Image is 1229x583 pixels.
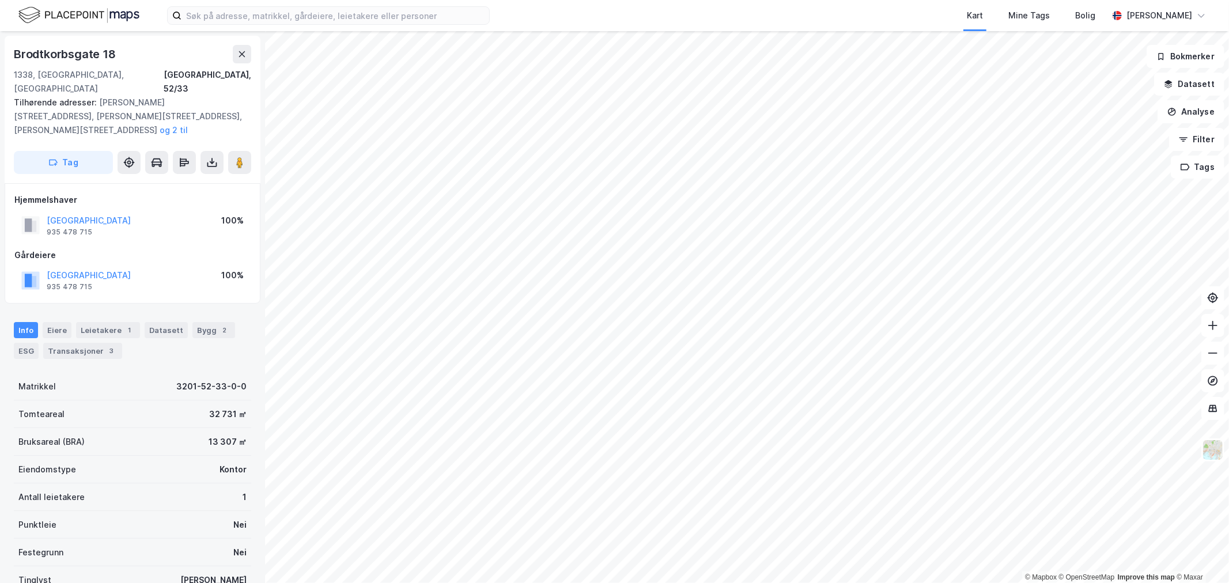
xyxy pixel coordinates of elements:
[220,463,247,476] div: Kontor
[47,282,92,291] div: 935 478 715
[18,5,139,25] img: logo.f888ab2527a4732fd821a326f86c7f29.svg
[164,68,251,96] div: [GEOGRAPHIC_DATA], 52/33
[221,268,244,282] div: 100%
[1075,9,1095,22] div: Bolig
[18,407,65,421] div: Tomteareal
[181,7,489,24] input: Søk på adresse, matrikkel, gårdeiere, leietakere eller personer
[1171,528,1229,583] div: Kontrollprogram for chat
[18,463,76,476] div: Eiendomstype
[14,97,99,107] span: Tilhørende adresser:
[76,322,140,338] div: Leietakere
[209,407,247,421] div: 32 731 ㎡
[219,324,230,336] div: 2
[14,248,251,262] div: Gårdeiere
[233,546,247,559] div: Nei
[1126,9,1192,22] div: [PERSON_NAME]
[243,490,247,504] div: 1
[14,96,242,137] div: [PERSON_NAME][STREET_ADDRESS], [PERSON_NAME][STREET_ADDRESS], [PERSON_NAME][STREET_ADDRESS]
[43,322,71,338] div: Eiere
[106,345,118,357] div: 3
[43,343,122,359] div: Transaksjoner
[145,322,188,338] div: Datasett
[18,490,85,504] div: Antall leietakere
[14,343,39,359] div: ESG
[1008,9,1050,22] div: Mine Tags
[14,45,118,63] div: Brodtkorbsgate 18
[14,322,38,338] div: Info
[967,9,983,22] div: Kart
[1147,45,1224,68] button: Bokmerker
[233,518,247,532] div: Nei
[1025,573,1057,581] a: Mapbox
[221,214,244,228] div: 100%
[1158,100,1224,123] button: Analyse
[1154,73,1224,96] button: Datasett
[18,546,63,559] div: Festegrunn
[14,151,113,174] button: Tag
[124,324,135,336] div: 1
[47,228,92,237] div: 935 478 715
[14,193,251,207] div: Hjemmelshaver
[176,380,247,393] div: 3201-52-33-0-0
[18,518,56,532] div: Punktleie
[14,68,164,96] div: 1338, [GEOGRAPHIC_DATA], [GEOGRAPHIC_DATA]
[18,435,85,449] div: Bruksareal (BRA)
[1202,439,1224,461] img: Z
[209,435,247,449] div: 13 307 ㎡
[1118,573,1175,581] a: Improve this map
[1059,573,1115,581] a: OpenStreetMap
[192,322,235,338] div: Bygg
[1171,528,1229,583] iframe: Chat Widget
[18,380,56,393] div: Matrikkel
[1171,156,1224,179] button: Tags
[1169,128,1224,151] button: Filter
